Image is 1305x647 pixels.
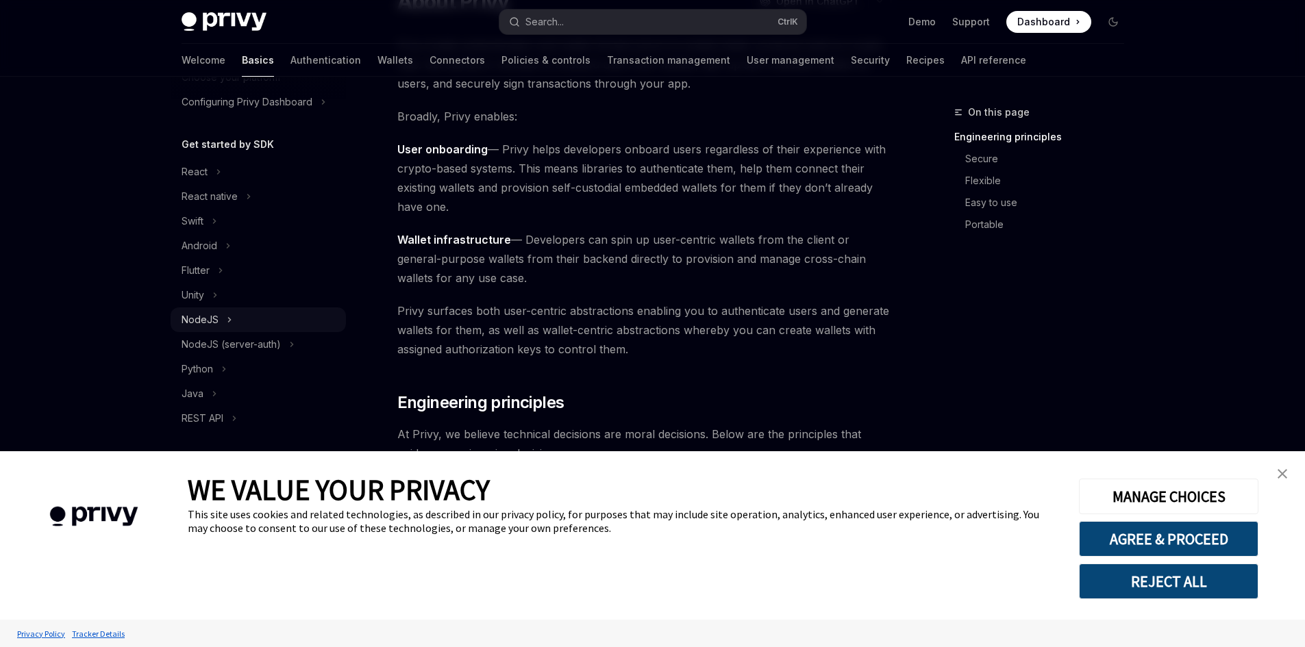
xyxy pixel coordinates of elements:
[1017,15,1070,29] span: Dashboard
[965,148,1135,170] a: Secure
[906,44,945,77] a: Recipes
[182,44,225,77] a: Welcome
[182,94,312,110] div: Configuring Privy Dashboard
[965,192,1135,214] a: Easy to use
[965,170,1135,192] a: Flexible
[188,472,490,507] span: WE VALUE YOUR PRIVACY
[397,107,891,126] span: Broadly, Privy enables:
[182,12,266,31] img: dark logo
[968,104,1030,120] span: On this page
[1269,460,1296,487] a: close banner
[182,262,210,279] div: Flutter
[961,44,1026,77] a: API reference
[182,164,208,180] div: React
[778,16,798,27] span: Ctrl K
[397,142,488,156] strong: User onboarding
[182,213,203,229] div: Swift
[242,44,274,77] a: Basics
[182,385,203,402] div: Java
[182,361,213,377] div: Python
[182,287,204,303] div: Unity
[377,44,413,77] a: Wallets
[499,10,806,34] button: Search...CtrlK
[69,622,128,646] a: Tracker Details
[747,44,834,77] a: User management
[430,44,485,77] a: Connectors
[1102,11,1124,33] button: Toggle dark mode
[954,126,1135,148] a: Engineering principles
[397,233,511,246] strong: Wallet infrastructure
[1006,11,1091,33] a: Dashboard
[397,424,891,463] span: At Privy, we believe technical decisions are moral decisions. Below are the principles that guide...
[1079,563,1258,599] button: REJECT ALL
[182,238,217,254] div: Android
[397,140,891,216] span: — Privy helps developers onboard users regardless of their experience with crypto-based systems. ...
[182,312,219,328] div: NodeJS
[607,44,730,77] a: Transaction management
[182,336,281,353] div: NodeJS (server-auth)
[397,230,891,288] span: — Developers can spin up user-centric wallets from the client or general-purpose wallets from the...
[501,44,591,77] a: Policies & controls
[188,507,1058,535] div: This site uses cookies and related technologies, as described in our privacy policy, for purposes...
[397,392,564,414] span: Engineering principles
[908,15,936,29] a: Demo
[525,14,564,30] div: Search...
[1079,521,1258,557] button: AGREE & PROCEED
[965,214,1135,236] a: Portable
[851,44,890,77] a: Security
[182,410,223,427] div: REST API
[1079,479,1258,514] button: MANAGE CHOICES
[397,301,891,359] span: Privy surfaces both user-centric abstractions enabling you to authenticate users and generate wal...
[1278,469,1287,479] img: close banner
[182,136,274,153] h5: Get started by SDK
[182,188,238,205] div: React native
[290,44,361,77] a: Authentication
[952,15,990,29] a: Support
[21,487,167,546] img: company logo
[14,622,69,646] a: Privacy Policy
